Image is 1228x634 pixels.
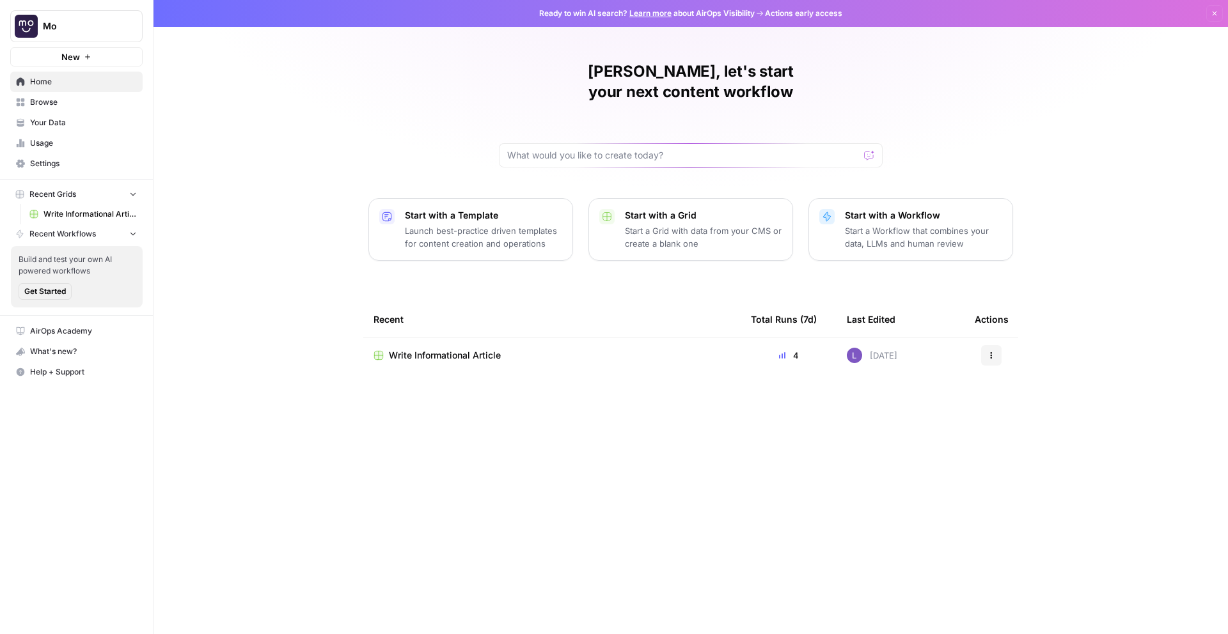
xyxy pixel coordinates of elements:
[368,198,573,261] button: Start with a TemplateLaunch best-practice driven templates for content creation and operations
[24,204,143,224] a: Write Informational Article
[625,224,782,250] p: Start a Grid with data from your CMS or create a blank one
[625,209,782,222] p: Start with a Grid
[405,224,562,250] p: Launch best-practice driven templates for content creation and operations
[847,302,895,337] div: Last Edited
[30,97,137,108] span: Browse
[374,349,730,362] a: Write Informational Article
[30,366,137,378] span: Help + Support
[30,325,137,337] span: AirOps Academy
[61,50,80,63] span: New
[845,224,1002,250] p: Start a Workflow that combines your data, LLMs and human review
[10,321,143,341] a: AirOps Academy
[30,117,137,128] span: Your Data
[845,209,1002,222] p: Start with a Workflow
[43,208,137,220] span: Write Informational Article
[29,228,96,240] span: Recent Workflows
[765,8,842,19] span: Actions early access
[30,76,137,88] span: Home
[24,286,66,297] span: Get Started
[751,302,817,337] div: Total Runs (7d)
[975,302,1009,337] div: Actions
[751,349,826,362] div: 4
[808,198,1013,261] button: Start with a WorkflowStart a Workflow that combines your data, LLMs and human review
[588,198,793,261] button: Start with a GridStart a Grid with data from your CMS or create a blank one
[10,153,143,174] a: Settings
[629,8,672,18] a: Learn more
[847,348,862,363] img: rn7sh892ioif0lo51687sih9ndqw
[19,283,72,300] button: Get Started
[10,10,143,42] button: Workspace: Mo
[10,362,143,382] button: Help + Support
[499,61,883,102] h1: [PERSON_NAME], let's start your next content workflow
[539,8,755,19] span: Ready to win AI search? about AirOps Visibility
[10,133,143,153] a: Usage
[30,158,137,169] span: Settings
[389,349,501,362] span: Write Informational Article
[10,72,143,92] a: Home
[10,92,143,112] a: Browse
[10,341,143,362] button: What's new?
[10,112,143,133] a: Your Data
[374,302,730,337] div: Recent
[10,185,143,204] button: Recent Grids
[30,137,137,149] span: Usage
[507,149,859,162] input: What would you like to create today?
[10,224,143,244] button: Recent Workflows
[19,254,135,277] span: Build and test your own AI powered workflows
[405,209,562,222] p: Start with a Template
[10,47,143,66] button: New
[11,342,142,361] div: What's new?
[29,189,76,200] span: Recent Grids
[15,15,38,38] img: Mo Logo
[847,348,897,363] div: [DATE]
[43,20,120,33] span: Mo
